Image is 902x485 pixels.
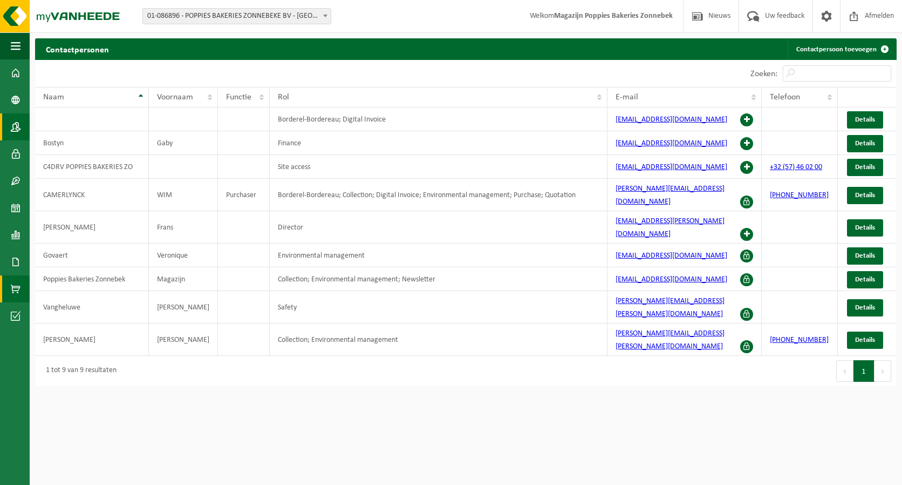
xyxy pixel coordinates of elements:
span: Details [855,252,875,259]
strong: Magazijn Poppies Bakeries Zonnebek [554,12,673,20]
a: [PERSON_NAME][EMAIL_ADDRESS][DOMAIN_NAME] [616,185,725,206]
a: Details [847,299,883,316]
span: Functie [226,93,251,102]
td: [PERSON_NAME] [35,211,149,244]
td: Collection; Environmental management [270,324,607,356]
td: [PERSON_NAME] [149,324,218,356]
td: Environmental management [270,244,607,267]
a: [PERSON_NAME][EMAIL_ADDRESS][PERSON_NAME][DOMAIN_NAME] [616,329,725,351]
td: Borderel-Bordereau; Digital Invoice [270,107,607,131]
td: Poppies Bakeries Zonnebek [35,267,149,291]
span: Details [855,224,875,231]
td: Govaert [35,244,149,267]
td: Director [270,211,607,244]
td: Vangheluwe [35,291,149,324]
td: Gaby [149,131,218,155]
td: Frans [149,211,218,244]
a: Details [847,135,883,152]
td: C4DRV POPPIES BAKERIES ZO [35,155,149,179]
span: Details [855,304,875,311]
span: Rol [278,93,289,102]
span: 01-086896 - POPPIES BAKERIES ZONNEBEKE BV - ZONNEBEKE [142,8,331,24]
td: [PERSON_NAME] [35,324,149,356]
a: Details [847,247,883,265]
td: [PERSON_NAME] [149,291,218,324]
td: Magazijn [149,267,218,291]
button: Next [874,360,891,382]
td: Purchaser [218,179,270,211]
h2: Contactpersonen [35,38,120,59]
td: CAMERLYNCK [35,179,149,211]
span: Naam [43,93,64,102]
td: Borderel-Bordereau; Collection; Digital Invoice; Environmental management; Purchase; Quotation [270,179,607,211]
span: Details [855,164,875,171]
div: 1 tot 9 van 9 resultaten [40,361,117,381]
td: Veronique [149,244,218,267]
span: Details [855,276,875,283]
button: 1 [853,360,874,382]
td: Site access [270,155,607,179]
td: Safety [270,291,607,324]
span: E-mail [616,93,638,102]
span: 01-086896 - POPPIES BAKERIES ZONNEBEKE BV - ZONNEBEKE [143,9,331,24]
a: Details [847,111,883,129]
a: [PERSON_NAME][EMAIL_ADDRESS][PERSON_NAME][DOMAIN_NAME] [616,297,725,318]
span: Details [855,116,875,123]
a: [EMAIL_ADDRESS][DOMAIN_NAME] [616,275,727,284]
span: Telefoon [770,93,800,102]
span: Details [855,192,875,199]
a: Details [847,219,883,237]
a: [EMAIL_ADDRESS][PERSON_NAME][DOMAIN_NAME] [616,217,725,238]
td: Bostyn [35,131,149,155]
a: Details [847,159,883,176]
a: Details [847,271,883,288]
td: WIM [149,179,218,211]
label: Zoeken: [750,70,777,78]
a: Contactpersoon toevoegen [788,38,896,60]
a: [PHONE_NUMBER] [770,336,829,344]
a: +32 (57) 46 02 00 [770,163,822,171]
span: Details [855,336,875,343]
span: Voornaam [157,93,193,102]
td: Collection; Environmental management; Newsletter [270,267,607,291]
a: [EMAIL_ADDRESS][DOMAIN_NAME] [616,116,727,124]
span: Details [855,140,875,147]
a: [EMAIL_ADDRESS][DOMAIN_NAME] [616,252,727,260]
a: [PHONE_NUMBER] [770,191,829,199]
td: Finance [270,131,607,155]
a: [EMAIL_ADDRESS][DOMAIN_NAME] [616,163,727,171]
a: Details [847,187,883,204]
button: Previous [836,360,853,382]
a: [EMAIL_ADDRESS][DOMAIN_NAME] [616,139,727,147]
a: Details [847,332,883,349]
